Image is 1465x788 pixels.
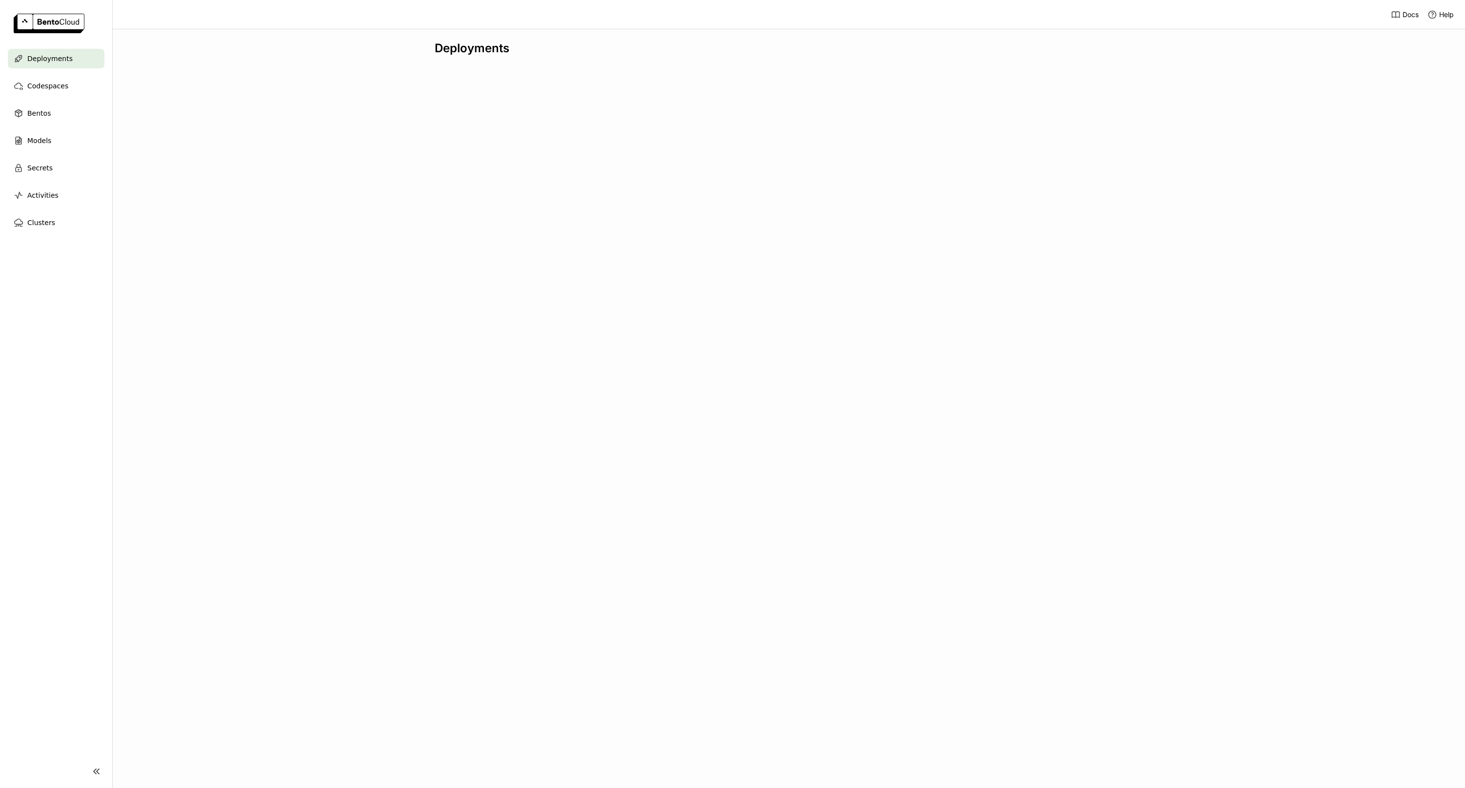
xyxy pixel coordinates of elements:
span: Models [27,135,51,146]
a: Activities [8,186,104,205]
span: Clusters [27,217,55,228]
img: logo [14,14,84,33]
a: Docs [1391,10,1419,20]
span: Help [1439,10,1454,19]
span: Secrets [27,162,53,174]
a: Models [8,131,104,150]
span: Codespaces [27,80,68,92]
a: Secrets [8,158,104,178]
span: Deployments [27,53,73,64]
span: Docs [1403,10,1419,19]
div: Help [1427,10,1454,20]
span: Bentos [27,107,51,119]
a: Clusters [8,213,104,232]
div: Deployments [435,41,1143,56]
a: Bentos [8,104,104,123]
span: Activities [27,189,59,201]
